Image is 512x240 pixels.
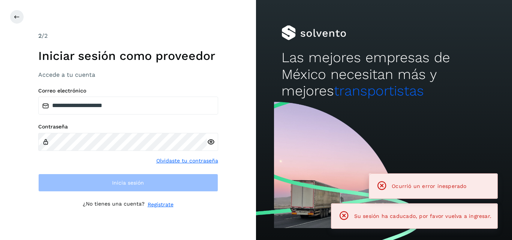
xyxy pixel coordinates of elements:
div: /2 [38,31,218,40]
span: 2 [38,32,42,39]
span: Su sesión ha caducado, por favor vuelva a ingresar. [354,213,491,219]
a: Olvidaste tu contraseña [156,157,218,165]
label: Correo electrónico [38,88,218,94]
h2: Las mejores empresas de México necesitan más y mejores [281,49,486,99]
button: Inicia sesión [38,174,218,192]
p: ¿No tienes una cuenta? [83,201,145,209]
span: transportistas [334,83,424,99]
a: Regístrate [148,201,174,209]
label: Contraseña [38,124,218,130]
span: Inicia sesión [112,180,144,185]
h1: Iniciar sesión como proveedor [38,49,218,63]
h3: Accede a tu cuenta [38,71,218,78]
span: Ocurrió un error inesperado [392,183,466,189]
